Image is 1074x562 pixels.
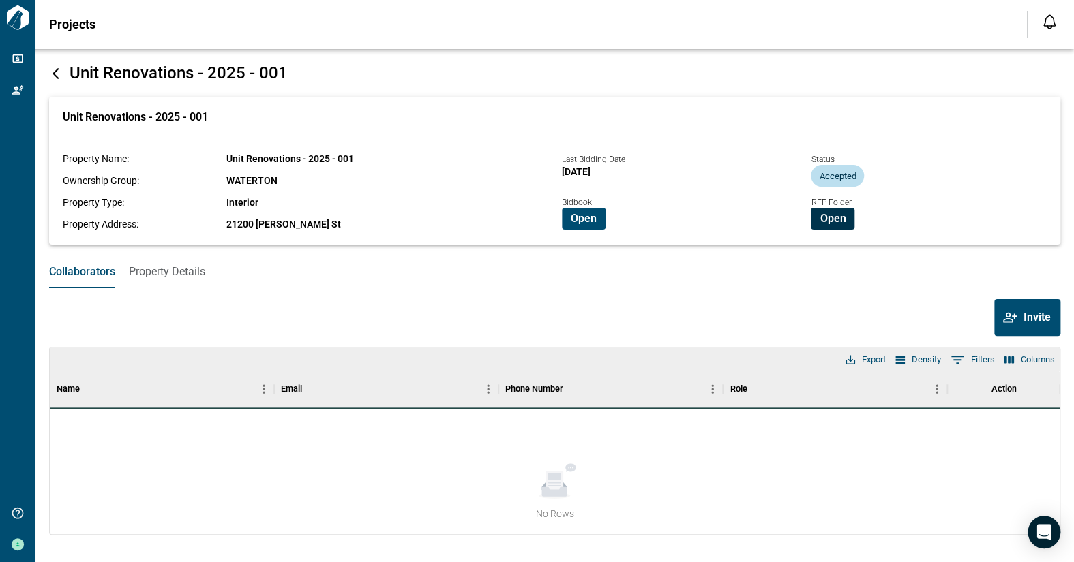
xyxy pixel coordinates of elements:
button: Menu [927,379,947,399]
button: Open [562,208,606,230]
a: Open [562,211,606,224]
div: base tabs [35,255,1074,288]
button: Menu [478,379,498,399]
div: Email [274,370,498,408]
div: Open Intercom Messenger [1028,516,1060,548]
div: Phone Number [498,370,723,408]
a: Open [811,211,854,224]
span: Unit Renovations - 2025 - 001 [226,153,354,164]
div: Action [947,370,1060,408]
span: Collaborators [49,265,115,279]
div: Action [991,370,1016,408]
button: Sort [563,379,582,399]
span: No Rows [535,507,573,520]
span: Property Details [129,265,205,279]
span: Unit Renovations - 2025 - 001 [63,110,208,124]
button: Menu [254,379,274,399]
span: RFP Folder [811,198,851,207]
button: Sort [80,379,99,399]
button: Open [811,208,854,230]
span: 21200 [PERSON_NAME] St [226,219,341,230]
button: Invite [994,299,1060,336]
span: Interior [226,197,258,208]
span: Property Name: [63,153,129,164]
div: Email [281,370,302,408]
span: Ownership Group: [63,175,139,186]
span: Invite [1024,311,1051,324]
div: Role [723,370,947,408]
span: Property Type: [63,197,124,208]
div: Name [57,370,80,408]
span: Status [811,155,834,164]
div: Role [730,370,747,408]
span: Last Bidding Date [562,155,625,164]
button: Sort [747,379,766,399]
button: Menu [702,379,723,399]
span: Unit Renovations - 2025 - 001 [70,63,288,82]
span: Open [571,212,597,225]
button: Select columns [1001,351,1058,369]
div: Name [50,370,274,408]
span: WATERTON [226,175,278,186]
button: Show filters [947,349,998,371]
span: Property Address: [63,219,138,230]
button: Export [842,351,889,369]
span: Open [820,212,846,225]
button: Sort [302,379,321,399]
span: Projects [49,18,95,31]
div: Phone Number [505,370,563,408]
span: Bidbook [562,198,592,207]
button: Open notification feed [1039,11,1060,33]
span: Accepted [811,171,864,181]
span: [DATE] [562,166,591,177]
button: Density [892,351,944,369]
